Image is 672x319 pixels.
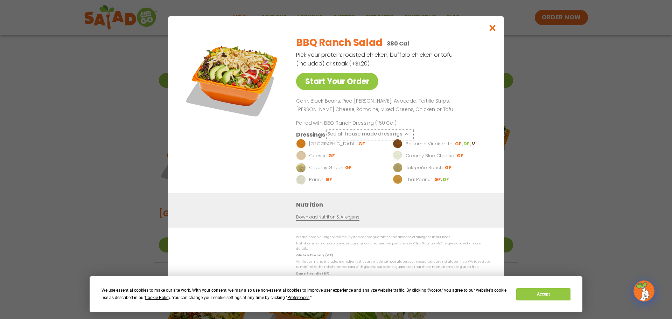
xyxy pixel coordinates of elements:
[296,174,306,184] img: Dressing preview image for Ranch
[328,152,336,159] li: GF
[296,235,490,240] p: We are not an allergen free facility and cannot guarantee the absence of allergens in our foods.
[309,152,326,159] p: Caesar
[101,287,508,301] div: We use essential cookies to make our site work. With your consent, we may also use non-essential ...
[463,140,471,147] li: DF
[296,200,493,209] h3: Nutrition
[325,176,333,182] li: GF
[387,39,409,48] p: 380 Cal
[145,295,170,300] span: Cookie Policy
[345,164,352,171] li: GF
[90,276,582,312] div: Cookie Consent Prompt
[445,164,452,171] li: GF
[455,140,463,147] li: GF
[406,164,443,171] p: Jalapeño Ranch
[634,281,654,301] img: wpChatIcon
[296,214,359,220] a: Download Nutrition & Allergens
[296,50,454,68] p: Pick your protein: roasted chicken, buffalo chicken or tofu (included) or steak (+$1.20)
[296,162,306,172] img: Dressing preview image for Creamy Greek
[296,253,332,257] strong: Gluten Friendly (GF)
[472,140,476,147] li: V
[296,35,383,50] h2: BBQ Ranch Salad
[296,130,325,139] h3: Dressings
[287,295,309,300] span: Preferences
[406,140,453,147] p: Balsamic Vinaigrette
[393,151,402,160] img: Dressing preview image for Creamy Blue Cheese
[296,241,490,252] p: Nutrition information is based on our standard recipes and portion sizes. Click Nutrition & Aller...
[296,119,426,126] p: Paired with BBQ Ranch Dressing (160 Cal)
[443,176,450,182] li: DF
[327,130,412,139] button: See all house made dressings
[296,271,329,275] strong: Dairy Friendly (DF)
[481,16,504,40] button: Close modal
[309,164,343,171] p: Creamy Greek
[393,139,402,148] img: Dressing preview image for Balsamic Vinaigrette
[393,174,402,184] img: Dressing preview image for Thai Peanut
[296,73,378,90] a: Start Your Order
[296,151,306,160] img: Dressing preview image for Caesar
[296,259,490,270] p: While our menu includes ingredients that are made without gluten, our restaurants are not gluten ...
[296,139,306,148] img: Dressing preview image for BBQ Ranch
[309,140,356,147] p: [GEOGRAPHIC_DATA]
[393,162,402,172] img: Dressing preview image for Jalapeño Ranch
[434,176,443,182] li: GF
[406,152,454,159] p: Creamy Blue Cheese
[296,97,487,114] p: Corn, Black Beans, Pico [PERSON_NAME], Avocado, Tortilla Strips, [PERSON_NAME] Cheese, Romaine, M...
[516,288,570,300] button: Accept
[309,176,323,183] p: Ranch
[457,152,464,159] li: GF
[406,176,432,183] p: Thai Peanut
[184,30,282,128] img: Featured product photo for BBQ Ranch Salad
[358,140,366,147] li: GF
